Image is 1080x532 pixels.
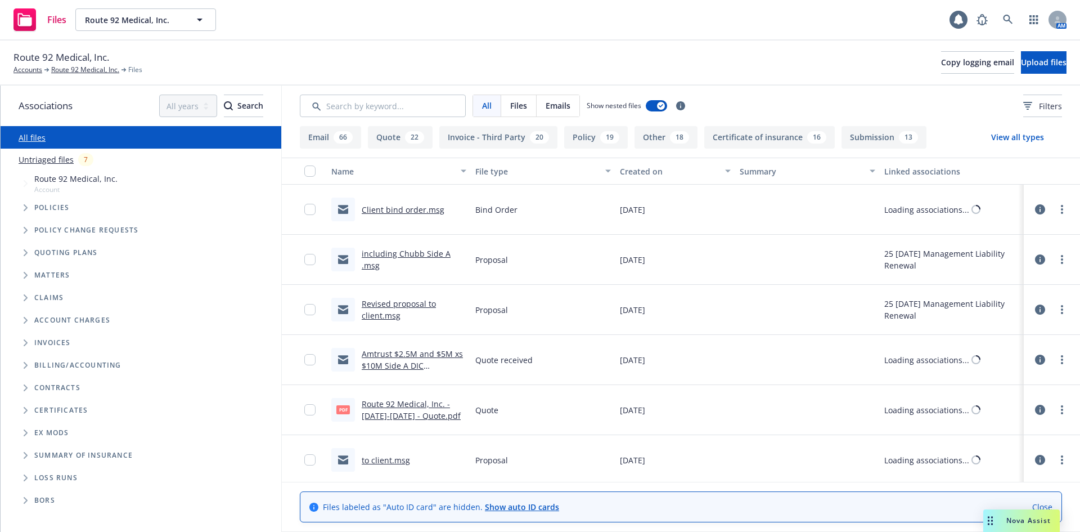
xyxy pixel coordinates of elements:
[323,501,559,513] span: Files labeled as "Auto ID card" are hidden.
[304,204,316,215] input: Toggle Row Selected
[941,57,1014,68] span: Copy logging email
[475,166,598,177] div: File type
[300,126,361,149] button: Email
[304,354,316,365] input: Toggle Row Selected
[1055,203,1069,216] a: more
[740,166,862,177] div: Summary
[634,126,697,149] button: Other
[1055,353,1069,366] a: more
[620,354,645,366] span: [DATE]
[362,348,463,383] a: Amtrust $2.5M and $5M xs $10M Side A DIC Indications.msg
[1023,100,1062,112] span: Filters
[899,131,918,144] div: 13
[471,158,615,185] button: File type
[1055,453,1069,467] a: more
[704,126,835,149] button: Certificate of insurance
[51,65,119,75] a: Route 92 Medical, Inc.
[1023,95,1062,117] button: Filters
[546,100,570,111] span: Emails
[47,15,66,24] span: Files
[620,404,645,416] span: [DATE]
[34,362,121,369] span: Billing/Accounting
[327,158,471,185] button: Name
[620,254,645,266] span: [DATE]
[19,132,46,143] a: All files
[78,153,93,166] div: 7
[224,95,263,117] button: SearchSearch
[1055,303,1069,316] a: more
[19,99,73,113] span: Associations
[615,158,736,185] button: Created on
[1055,253,1069,266] a: more
[564,126,628,149] button: Policy
[884,248,1019,271] div: 25 [DATE] Management Liability Renewal
[304,454,316,466] input: Toggle Row Selected
[336,405,350,414] span: pdf
[884,454,969,466] div: Loading associations...
[75,8,216,31] button: Route 92 Medical, Inc.
[475,354,533,366] span: Quote received
[1006,516,1051,525] span: Nova Assist
[620,166,719,177] div: Created on
[884,298,1019,321] div: 25 [DATE] Management Liability Renewal
[334,131,353,144] div: 66
[530,131,549,144] div: 20
[1032,501,1052,513] a: Close
[1021,57,1066,68] span: Upload files
[34,185,118,194] span: Account
[807,131,826,144] div: 16
[485,502,559,512] a: Show auto ID cards
[34,407,88,414] span: Certificates
[884,204,969,216] div: Loading associations...
[224,95,263,117] div: Search
[1021,51,1066,74] button: Upload files
[1023,8,1045,31] a: Switch app
[983,509,997,532] div: Drag to move
[884,354,969,366] div: Loading associations...
[587,101,641,110] span: Show nested files
[1,354,281,512] div: Folder Tree Example
[983,509,1060,532] button: Nova Assist
[475,304,508,316] span: Proposal
[13,50,109,65] span: Route 92 Medical, Inc.
[1055,403,1069,417] a: more
[971,8,993,31] a: Report a Bug
[34,227,138,234] span: Policy change requests
[620,454,645,466] span: [DATE]
[304,166,316,177] input: Select all
[368,126,433,149] button: Quote
[34,475,78,481] span: Loss Runs
[362,298,436,321] a: Revised proposal to client.msg
[362,248,451,271] a: including Chubb Side A .msg
[880,158,1024,185] button: Linked associations
[1039,100,1062,112] span: Filters
[475,204,517,216] span: Bind Order
[34,497,55,504] span: BORs
[85,14,182,26] span: Route 92 Medical, Inc.
[34,317,110,324] span: Account charges
[973,126,1062,149] button: View all types
[620,204,645,216] span: [DATE]
[362,455,410,466] a: to client.msg
[128,65,142,75] span: Files
[439,126,557,149] button: Invoice - Third Party
[405,131,424,144] div: 22
[19,154,74,166] a: Untriaged files
[34,272,70,279] span: Matters
[34,339,71,346] span: Invoices
[224,101,233,110] svg: Search
[300,95,466,117] input: Search by keyword...
[362,204,444,215] a: Client bind order.msg
[34,452,133,459] span: Summary of insurance
[841,126,926,149] button: Submission
[34,294,64,301] span: Claims
[482,100,492,111] span: All
[475,404,498,416] span: Quote
[304,404,316,415] input: Toggle Row Selected
[1,171,281,354] div: Tree Example
[884,404,969,416] div: Loading associations...
[884,166,1019,177] div: Linked associations
[362,399,461,421] a: Route 92 Medical, Inc. - [DATE]-[DATE] - Quote.pdf
[304,254,316,265] input: Toggle Row Selected
[997,8,1019,31] a: Search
